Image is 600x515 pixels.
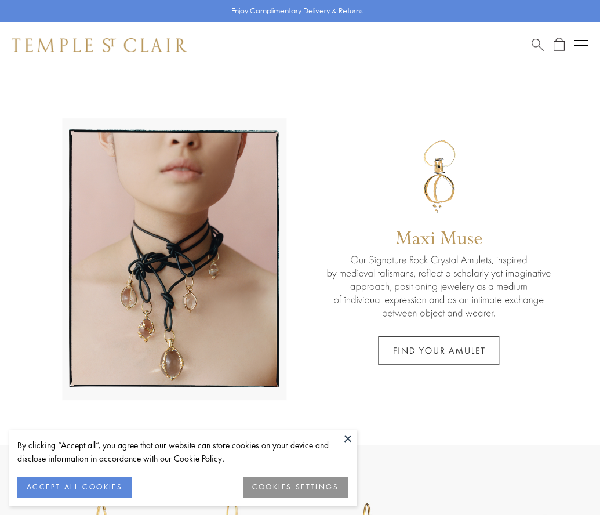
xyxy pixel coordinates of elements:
button: ACCEPT ALL COOKIES [17,477,132,498]
a: Open Shopping Bag [554,38,565,52]
button: Open navigation [574,38,588,52]
div: By clicking “Accept all”, you agree that our website can store cookies on your device and disclos... [17,438,348,465]
a: Search [532,38,544,52]
button: COOKIES SETTINGS [243,477,348,498]
p: Enjoy Complimentary Delivery & Returns [231,5,363,17]
img: Temple St. Clair [12,38,187,52]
